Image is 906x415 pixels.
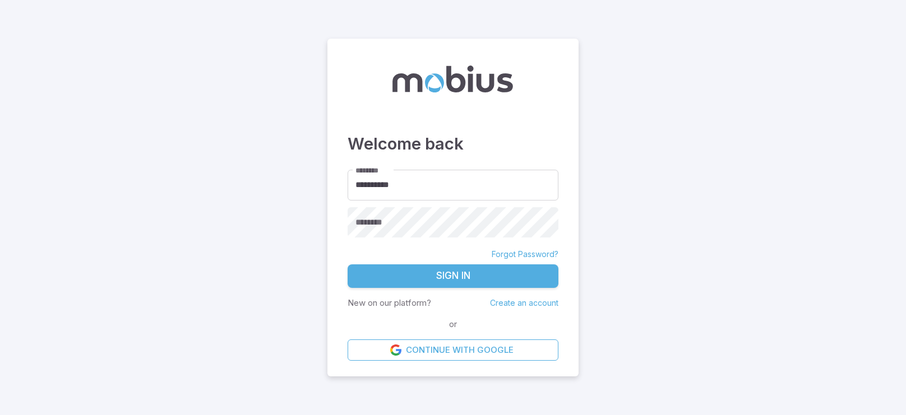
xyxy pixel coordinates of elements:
[348,132,558,156] h3: Welcome back
[348,264,558,288] button: Sign In
[490,298,558,307] a: Create an account
[348,339,558,361] a: Continue with Google
[446,318,460,330] span: or
[492,249,558,260] a: Forgot Password?
[348,297,431,309] p: New on our platform?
